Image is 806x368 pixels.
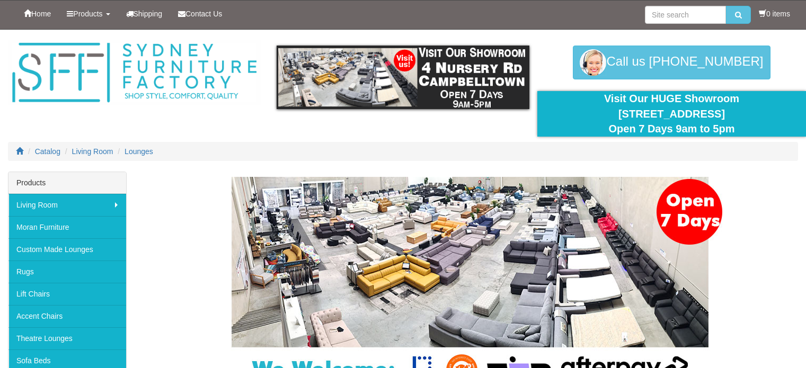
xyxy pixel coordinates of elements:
[170,1,230,27] a: Contact Us
[134,10,163,18] span: Shipping
[16,1,59,27] a: Home
[8,238,126,261] a: Custom Made Lounges
[277,46,529,109] img: showroom.gif
[645,6,726,24] input: Site search
[125,147,153,156] a: Lounges
[8,194,126,216] a: Living Room
[185,10,222,18] span: Contact Us
[8,172,126,194] div: Products
[59,1,118,27] a: Products
[8,327,126,349] a: Theatre Lounges
[31,10,51,18] span: Home
[8,216,126,238] a: Moran Furniture
[8,305,126,327] a: Accent Chairs
[759,8,790,19] li: 0 items
[8,283,126,305] a: Lift Chairs
[72,147,113,156] a: Living Room
[118,1,171,27] a: Shipping
[8,40,261,105] img: Sydney Furniture Factory
[8,261,126,283] a: Rugs
[35,147,60,156] a: Catalog
[73,10,102,18] span: Products
[545,91,798,137] div: Visit Our HUGE Showroom [STREET_ADDRESS] Open 7 Days 9am to 5pm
